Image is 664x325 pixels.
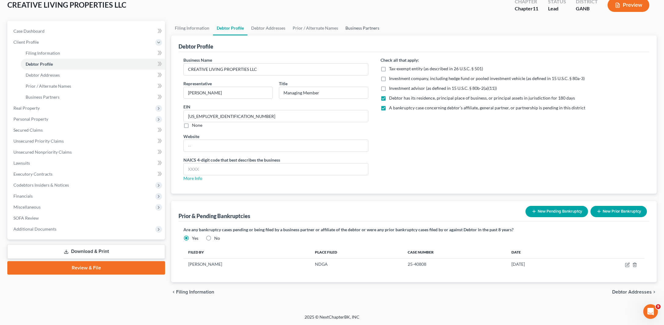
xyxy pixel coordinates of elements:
span: Secured Claims [13,127,43,133]
span: SOFA Review [13,215,39,221]
a: Executory Contracts [9,169,165,180]
th: Case Number [403,246,506,258]
span: Debtor Addresses [612,290,652,294]
label: None [192,122,202,128]
a: Debtor Profile [213,21,247,35]
span: Case Dashboard [13,28,45,34]
th: Filed By [183,246,310,258]
span: A bankruptcy case concerning debtor’s affiliate, general partner, or partnership is pending in th... [389,105,585,110]
label: Are any bankruptcy cases pending or being filed by a business partner or affiliate of the debtor ... [183,226,644,233]
input: -- [184,110,368,122]
input: Enter representative... [184,87,272,99]
div: Chapter [515,5,538,12]
span: Lawsuits [13,160,30,166]
label: Website [183,133,199,140]
a: Filing Information [21,48,165,59]
div: 2025 © NextChapterBK, INC [158,314,506,325]
span: Real Property [13,105,40,111]
span: Client Profile [13,39,39,45]
span: Personal Property [13,116,48,122]
button: chevron_left Filing Information [171,290,214,294]
input: Enter name... [184,64,368,75]
label: Business Name [183,57,212,63]
a: Unsecured Nonpriority Claims [9,147,165,158]
a: Review & File [7,261,165,275]
span: Filing Information [26,50,60,56]
span: Miscellaneous [13,204,41,210]
label: Representative [183,80,212,87]
span: Financials [13,193,33,199]
input: XXXX [184,163,368,175]
a: Prior / Alternate Names [21,81,165,92]
iframe: Intercom live chat [643,304,658,319]
button: New Prior Bankruptcy [590,206,647,217]
label: Yes [192,235,198,241]
span: Executory Contracts [13,171,52,177]
div: GANB [576,5,598,12]
a: Secured Claims [9,125,165,136]
a: Case Dashboard [9,26,165,37]
div: Prior & Pending Bankruptcies [179,212,250,220]
a: Lawsuits [9,158,165,169]
a: Business Partners [342,21,383,35]
i: chevron_left [171,290,176,294]
td: NDGA [310,258,403,270]
a: Prior / Alternate Names [289,21,342,35]
div: Debtor Profile [179,43,213,50]
span: 11 [533,5,538,11]
span: Business Partners [26,94,60,100]
span: Debtor Addresses [26,72,60,78]
i: chevron_right [652,290,657,294]
label: NAICS 4-digit code that best describes the business [183,157,280,163]
a: Debtor Addresses [247,21,289,35]
button: Debtor Addresses chevron_right [612,290,657,294]
span: 9 [656,304,661,309]
span: Prior / Alternate Names [26,83,71,89]
span: Debtor Profile [26,61,53,67]
td: 25-40808 [403,258,506,270]
a: Debtor Profile [21,59,165,70]
th: Date [507,246,574,258]
span: Tax-exempt entity (as described in 26 U.S.C. § 501) [389,66,483,71]
a: Unsecured Priority Claims [9,136,165,147]
div: Lead [548,5,566,12]
input: Enter title... [279,87,368,99]
span: Unsecured Priority Claims [13,138,64,144]
th: Place Filed [310,246,403,258]
label: EIN [183,104,190,110]
a: SOFA Review [9,213,165,224]
td: [PERSON_NAME] [183,258,310,270]
span: Codebtors Insiders & Notices [13,182,69,188]
input: -- [184,140,368,152]
span: Investment company, including hedge fund or pooled investment vehicle (as defined in 15 U.S.C. § ... [389,76,585,81]
span: CREATIVE LIVING PROPERTIES LLC [7,0,126,9]
span: Debtor has its residence, principal place of business, or principal assets in jurisdiction for 18... [389,95,575,100]
td: [DATE] [507,258,574,270]
span: Unsecured Nonpriority Claims [13,149,72,155]
span: Investment advisor (as defined in 15 U.S.C. § 80b-2(a)(11)) [389,86,497,91]
a: Filing Information [171,21,213,35]
a: Debtor Addresses [21,70,165,81]
a: More Info [183,176,202,181]
button: New Pending Bankruptcy [525,206,588,217]
label: No [214,235,220,241]
label: Check all that apply: [381,57,419,63]
a: Business Partners [21,92,165,103]
label: Title [279,80,287,87]
span: Additional Documents [13,226,56,232]
a: Download & Print [7,244,165,259]
span: Filing Information [176,290,214,294]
